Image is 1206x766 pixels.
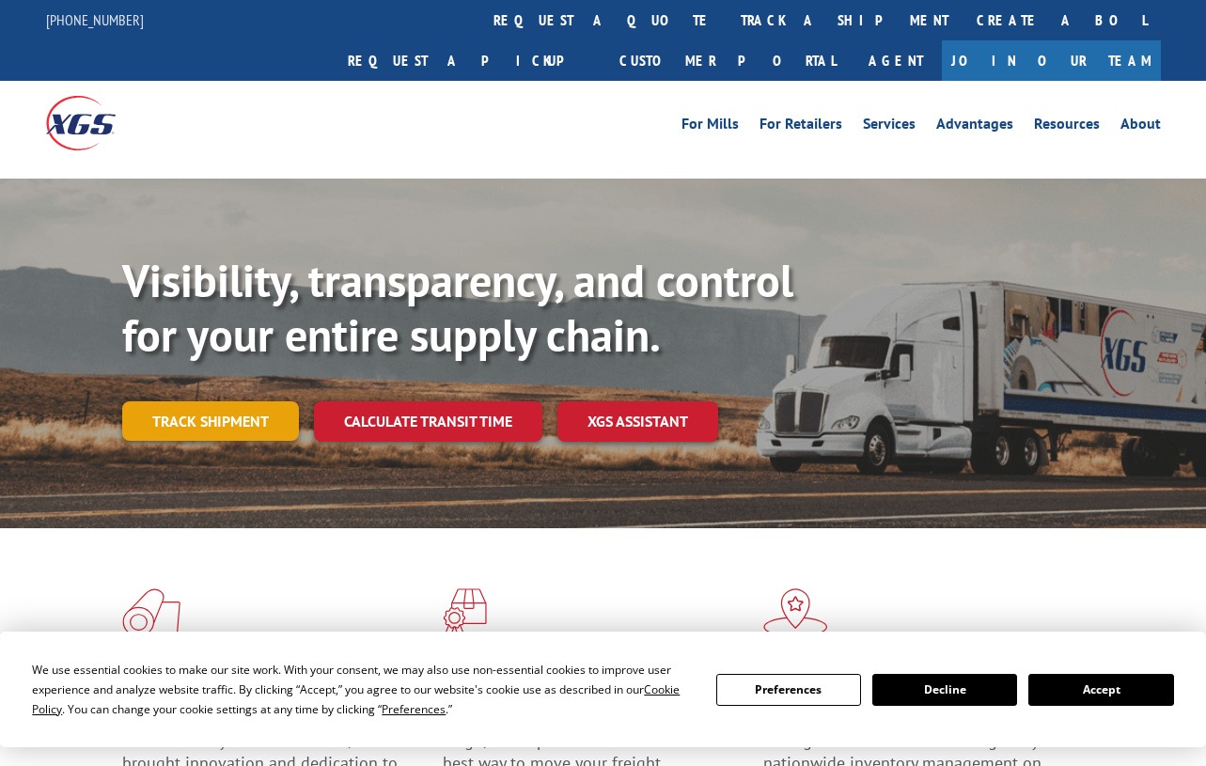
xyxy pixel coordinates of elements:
[936,117,1013,137] a: Advantages
[122,251,793,364] b: Visibility, transparency, and control for your entire supply chain.
[716,674,861,706] button: Preferences
[1028,674,1173,706] button: Accept
[557,401,718,442] a: XGS ASSISTANT
[122,588,180,637] img: xgs-icon-total-supply-chain-intelligence-red
[605,40,850,81] a: Customer Portal
[334,40,605,81] a: Request a pickup
[1120,117,1161,137] a: About
[443,588,487,637] img: xgs-icon-focused-on-flooring-red
[850,40,942,81] a: Agent
[32,660,693,719] div: We use essential cookies to make our site work. With your consent, we may also use non-essential ...
[1034,117,1100,137] a: Resources
[760,117,842,137] a: For Retailers
[942,40,1161,81] a: Join Our Team
[46,10,144,29] a: [PHONE_NUMBER]
[872,674,1017,706] button: Decline
[763,588,828,637] img: xgs-icon-flagship-distribution-model-red
[863,117,916,137] a: Services
[122,401,299,441] a: Track shipment
[382,701,446,717] span: Preferences
[681,117,739,137] a: For Mills
[314,401,542,442] a: Calculate transit time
